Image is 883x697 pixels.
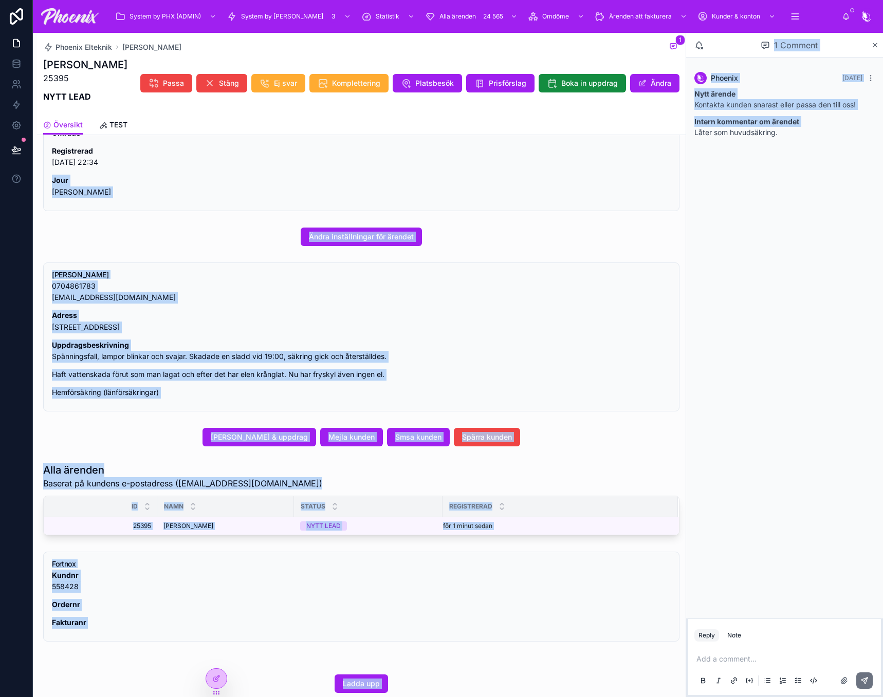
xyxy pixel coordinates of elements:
span: Spärra kunden [462,432,512,442]
span: Baserat på kundens e-postadress ([EMAIL_ADDRESS][DOMAIN_NAME]) [43,477,322,489]
div: 0704861783 jan.enblom@telia.com **Adress** Boängsvägen 23A, 741 92 Knivsta **Uppdragsbeskrivning*... [52,280,671,399]
p: 0704861783 [EMAIL_ADDRESS][DOMAIN_NAME] [52,280,671,304]
button: Boka in uppdrag [539,74,626,92]
a: [PERSON_NAME] [163,522,288,530]
span: Ärenden att fakturera [609,12,672,21]
a: 25395 [56,522,151,530]
button: Ej svar [251,74,305,92]
div: 3 [327,10,340,23]
p: Haft vattenskada förut som man lagat och efter det har elen krånglat. Nu har fryskyl även ingen el. [52,369,671,381]
strong: Jour [52,176,68,184]
p: Låter som huvudsäkring. [694,116,875,138]
a: System by [PERSON_NAME]3 [224,7,356,26]
div: scrollable content [107,5,842,28]
a: Alla ärenden24 565 [422,7,523,26]
div: Note [727,631,741,639]
p: Hemförsäkring (länförsäkringar) [52,387,671,399]
strong: Intern kommentar om ärendet [694,117,799,126]
a: Översikt [43,116,83,135]
button: Prisförslag [466,74,535,92]
span: Phoenix Elteknik [56,42,112,52]
button: Stäng [196,74,247,92]
span: Alla ärenden [439,12,476,21]
div: 24 565 [480,10,506,23]
a: Statistik [358,7,420,26]
button: Ändra [630,74,679,92]
span: Phoenix [711,73,738,83]
span: System by PHX (ADMIN) [130,12,201,21]
a: TEST [99,116,127,136]
h5: Jan Enblom [52,271,671,278]
strong: NYTT LEAD [43,91,91,102]
strong: Område [52,128,80,137]
button: Komplettering [309,74,389,92]
span: Status [301,502,325,511]
a: för 1 minut sedan [443,522,666,530]
p: 558428 [52,570,671,593]
button: Ladda upp [335,674,388,693]
img: App logo [41,8,99,25]
p: Spänningsfall, lampor blinkar och svajar. Skadade en sladd vid 19:00, säkring gick och återställdes. [52,340,671,363]
div: NYTT LEAD [306,521,341,531]
p: [PERSON_NAME] [52,175,671,198]
a: Ärenden att fakturera [592,7,692,26]
p: Kontakta kunden snarast eller passa den till oss! [694,88,875,110]
span: System by [PERSON_NAME] [241,12,323,21]
p: [STREET_ADDRESS] [52,310,671,333]
button: Platsbesök [393,74,462,92]
button: Reply [694,629,719,642]
span: Statistik [376,12,399,21]
h1: Alla ärenden [43,463,322,477]
p: 25395 [43,72,127,84]
span: Passa [163,78,184,88]
span: Kunder & konton [712,12,760,21]
a: Kunder & konton [694,7,781,26]
span: TEST [109,120,127,130]
span: Översikt [53,120,83,130]
span: [DATE] [842,74,862,82]
span: 1 Comment [774,39,818,51]
a: System by PHX (ADMIN) [112,7,222,26]
span: Boka in uppdrag [561,78,618,88]
a: Phoenix Elteknik [43,42,112,52]
button: Spärra kunden [454,428,520,446]
span: [PERSON_NAME] [163,522,213,530]
span: NAMN [164,502,183,511]
strong: Nytt ärende [694,89,735,98]
button: [PERSON_NAME] & uppdrag [203,428,316,446]
strong: Fakturanr [52,618,86,627]
h5: Fortnox [52,560,671,568]
a: [PERSON_NAME] [122,42,181,52]
button: Mejla kunden [320,428,383,446]
button: 1 [667,41,679,53]
span: Stäng [219,78,239,88]
strong: Adress [52,311,77,319]
strong: Kundnr [52,571,79,579]
button: Passa [140,74,192,92]
span: Registrerad [449,502,492,511]
strong: Registrerad [52,146,93,155]
button: Ändra inställningar för ärendet [301,228,422,246]
span: Ladda upp [343,679,380,689]
p: för 1 minut sedan [443,522,492,530]
span: Omdöme [542,12,569,21]
button: Note [723,629,745,642]
a: NYTT LEAD [300,521,436,531]
h1: [PERSON_NAME] [43,58,127,72]
span: Ändra inställningar för ärendet [309,232,414,242]
a: Omdöme [525,7,590,26]
span: Ej svar [274,78,297,88]
span: Mejla kunden [328,432,375,442]
span: Platsbesök [415,78,454,88]
strong: Uppdragsbeskrivning [52,341,129,349]
span: Prisförslag [489,78,526,88]
p: [DATE] 22:34 [52,145,671,169]
strong: Ordernr [52,600,80,609]
span: Id [132,502,138,511]
span: Smsa kunden [395,432,442,442]
span: Komplettering [332,78,380,88]
button: Smsa kunden [387,428,450,446]
span: [PERSON_NAME] & uppdrag [211,432,308,442]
